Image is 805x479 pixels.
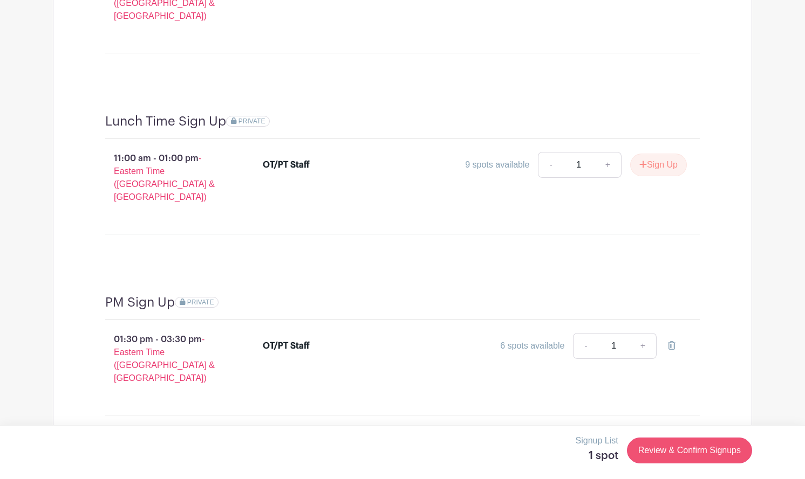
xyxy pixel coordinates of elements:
[595,152,622,178] a: +
[630,333,657,359] a: +
[576,449,618,462] h5: 1 spot
[114,335,215,383] span: - Eastern Time ([GEOGRAPHIC_DATA] & [GEOGRAPHIC_DATA])
[187,298,214,306] span: PRIVATE
[538,152,563,178] a: -
[88,329,245,389] p: 01:30 pm - 03:30 pm
[630,154,687,176] button: Sign Up
[627,438,752,463] a: Review & Confirm Signups
[105,295,175,310] h4: PM Sign Up
[500,339,564,352] div: 6 spots available
[238,117,265,125] span: PRIVATE
[88,148,245,208] p: 11:00 am - 01:00 pm
[114,154,215,202] span: - Eastern Time ([GEOGRAPHIC_DATA] & [GEOGRAPHIC_DATA])
[465,158,529,171] div: 9 spots available
[573,333,598,359] a: -
[263,339,310,352] div: OT/PT Staff
[576,434,618,447] p: Signup List
[263,158,310,171] div: OT/PT Staff
[105,114,226,129] h4: Lunch Time Sign Up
